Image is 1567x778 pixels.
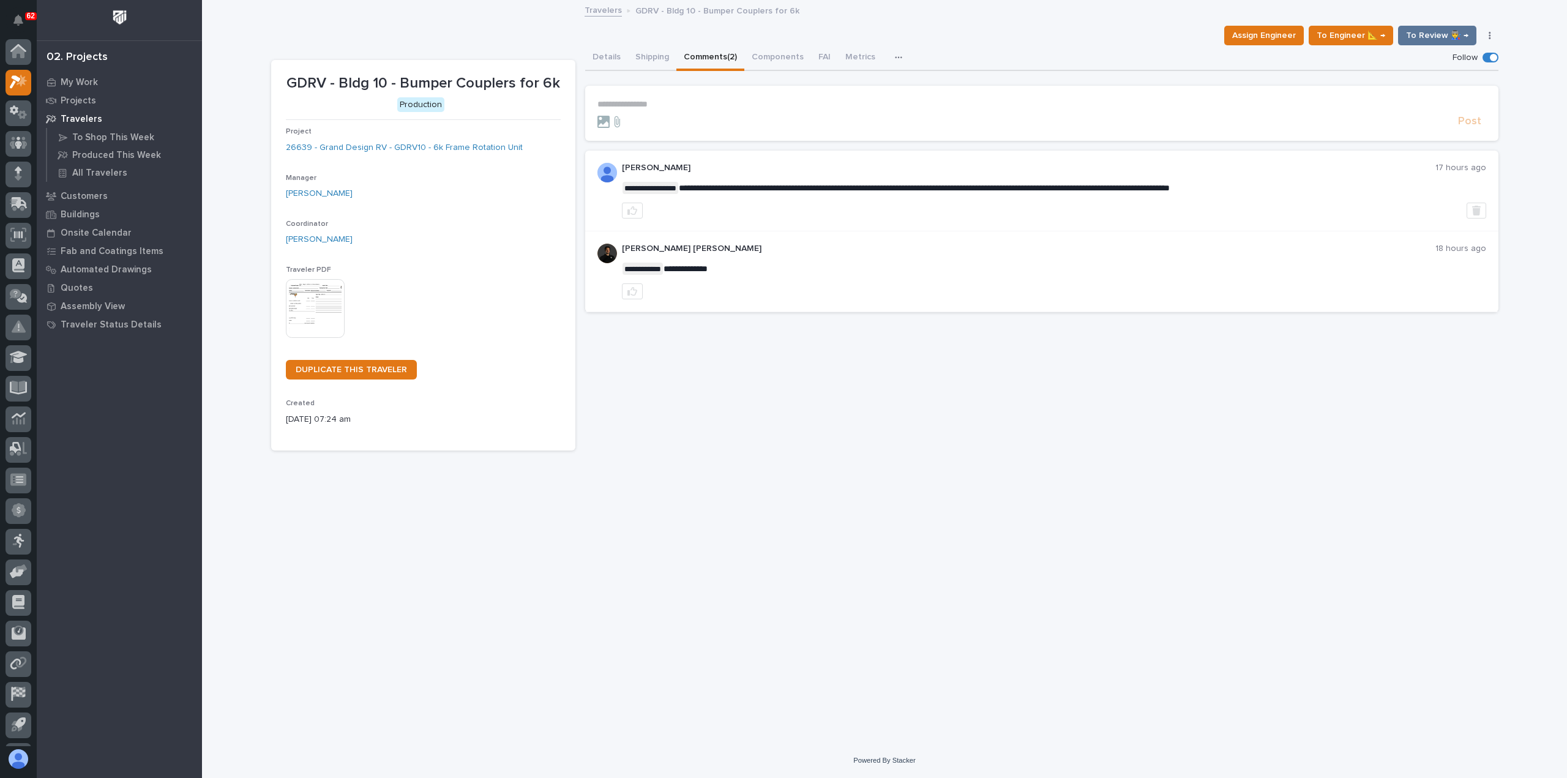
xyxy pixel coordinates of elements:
[15,15,31,34] div: Notifications62
[61,320,162,331] p: Traveler Status Details
[585,2,622,17] a: Travelers
[37,223,202,242] a: Onsite Calendar
[296,365,407,374] span: DUPLICATE THIS TRAVELER
[286,400,315,407] span: Created
[37,242,202,260] a: Fab and Coatings Items
[61,301,125,312] p: Assembly View
[286,233,353,246] a: [PERSON_NAME]
[1317,28,1385,43] span: To Engineer 📐 →
[286,75,561,92] p: GDRV - Bldg 10 - Bumper Couplers for 6k
[108,6,131,29] img: Workspace Logo
[37,91,202,110] a: Projects
[37,297,202,315] a: Assembly View
[72,132,154,143] p: To Shop This Week
[61,283,93,294] p: Quotes
[286,360,417,380] a: DUPLICATE THIS TRAVELER
[744,45,811,71] button: Components
[622,163,1435,173] p: [PERSON_NAME]
[1232,28,1296,43] span: Assign Engineer
[286,413,561,426] p: [DATE] 07:24 am
[286,266,331,274] span: Traveler PDF
[72,168,127,179] p: All Travelers
[286,174,316,182] span: Manager
[61,228,132,239] p: Onsite Calendar
[6,746,31,772] button: users-avatar
[1458,114,1481,129] span: Post
[1453,53,1478,63] p: Follow
[37,187,202,205] a: Customers
[622,203,643,219] button: like this post
[61,191,108,202] p: Customers
[286,187,353,200] a: [PERSON_NAME]
[286,141,523,154] a: 26639 - Grand Design RV - GDRV10 - 6k Frame Rotation Unit
[597,244,617,263] img: sjoYg5HrSnqbeah8ZJ2s
[47,164,202,181] a: All Travelers
[61,209,100,220] p: Buildings
[37,260,202,279] a: Automated Drawings
[676,45,744,71] button: Comments (2)
[61,114,102,125] p: Travelers
[47,129,202,146] a: To Shop This Week
[853,757,915,764] a: Powered By Stacker
[628,45,676,71] button: Shipping
[597,163,617,182] img: AFdZucp4O16xFhxMcTeEuenny-VD_tPRErxPoXZ3MQEHspKARVmUoIIPOgyEMzaJjLGSiOSqDApAeC9KqsZPUsb5AP6OrOqLG...
[1435,163,1486,173] p: 17 hours ago
[47,146,202,163] a: Produced This Week
[61,77,98,88] p: My Work
[37,110,202,128] a: Travelers
[61,246,163,257] p: Fab and Coatings Items
[286,220,328,228] span: Coordinator
[622,283,643,299] button: like this post
[1309,26,1393,45] button: To Engineer 📐 →
[811,45,838,71] button: FAI
[585,45,628,71] button: Details
[72,150,161,161] p: Produced This Week
[838,45,883,71] button: Metrics
[1435,244,1486,254] p: 18 hours ago
[1398,26,1476,45] button: To Review 👨‍🏭 →
[1406,28,1468,43] span: To Review 👨‍🏭 →
[61,95,96,107] p: Projects
[61,264,152,275] p: Automated Drawings
[6,7,31,33] button: Notifications
[27,12,35,20] p: 62
[397,97,444,113] div: Production
[1467,203,1486,219] button: Delete post
[1453,114,1486,129] button: Post
[37,279,202,297] a: Quotes
[37,73,202,91] a: My Work
[286,128,312,135] span: Project
[1224,26,1304,45] button: Assign Engineer
[635,3,799,17] p: GDRV - Bldg 10 - Bumper Couplers for 6k
[622,244,1435,254] p: [PERSON_NAME] [PERSON_NAME]
[47,51,108,64] div: 02. Projects
[37,205,202,223] a: Buildings
[37,315,202,334] a: Traveler Status Details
